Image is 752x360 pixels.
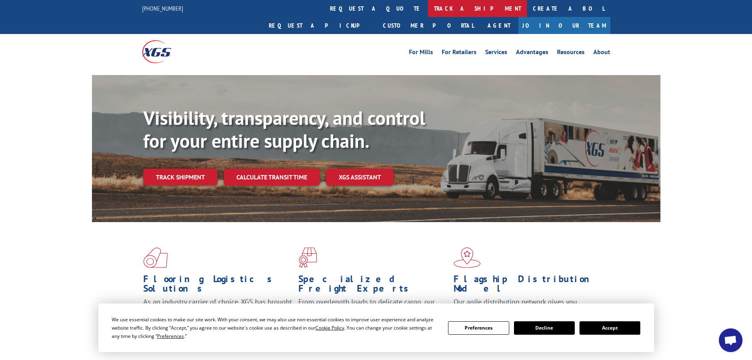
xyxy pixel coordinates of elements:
[377,17,480,34] a: Customer Portal
[142,4,183,12] a: [PHONE_NUMBER]
[143,247,168,268] img: xgs-icon-total-supply-chain-intelligence-red
[143,169,218,185] a: Track shipment
[454,274,603,297] h1: Flagship Distribution Model
[593,49,610,58] a: About
[480,17,518,34] a: Agent
[442,49,476,58] a: For Retailers
[143,274,293,297] h1: Flooring Logistics Solutions
[315,324,344,331] span: Cookie Policy
[485,49,507,58] a: Services
[409,49,433,58] a: For Mills
[557,49,585,58] a: Resources
[514,321,575,335] button: Decline
[298,274,448,297] h1: Specialized Freight Experts
[516,49,548,58] a: Advantages
[298,247,317,268] img: xgs-icon-focused-on-flooring-red
[454,297,599,316] span: Our agile distribution network gives you nationwide inventory management on demand.
[263,17,377,34] a: Request a pickup
[454,247,481,268] img: xgs-icon-flagship-distribution-model-red
[518,17,610,34] a: Join Our Team
[98,303,654,352] div: Cookie Consent Prompt
[112,315,439,340] div: We use essential cookies to make our site work. With your consent, we may also use non-essential ...
[143,297,292,325] span: As an industry carrier of choice, XGS has brought innovation and dedication to flooring logistics...
[448,321,509,335] button: Preferences
[579,321,640,335] button: Accept
[719,328,743,352] div: Open chat
[143,106,425,153] b: Visibility, transparency, and control for your entire supply chain.
[224,169,320,186] a: Calculate transit time
[326,169,394,186] a: XGS ASSISTANT
[157,333,184,339] span: Preferences
[298,297,448,332] p: From overlength loads to delicate cargo, our experienced staff knows the best way to move your fr...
